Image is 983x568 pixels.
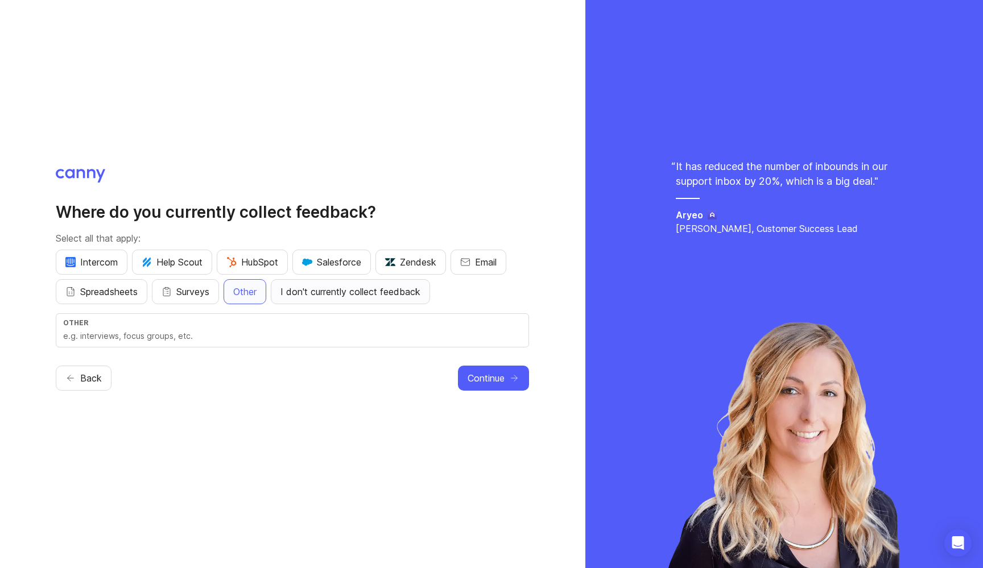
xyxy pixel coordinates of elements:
button: Help Scout [132,250,212,275]
button: Back [56,366,111,391]
button: Continue [458,366,529,391]
img: kV1LT1TqjqNHPtRK7+FoaplE1qRq1yqhg056Z8K5Oc6xxgIuf0oNQ9LelJqbcyPisAf0C9LDpX5UIuAAAAAElFTkSuQmCC [142,257,152,267]
div: Other [63,318,522,327]
img: Canny logo [56,169,105,183]
h5: Aryeo [676,208,703,222]
p: [PERSON_NAME], Customer Success Lead [676,222,892,235]
button: Zendesk [375,250,446,275]
button: I don't currently collect feedback [271,279,430,304]
button: HubSpot [217,250,288,275]
span: I don't currently collect feedback [280,285,420,298]
button: Other [224,279,266,304]
h2: Where do you currently collect feedback? [56,202,529,222]
span: Intercom [65,255,118,269]
span: Continue [468,371,505,385]
span: Help Scout [142,255,203,269]
img: Aryeo logo [708,210,717,219]
span: Spreadsheets [80,285,138,298]
img: eRR1duPH6fQxdnSV9IruPjCimau6md0HxlPR81SIPROHX1VjYjAN9a41AAAAAElFTkSuQmCC [65,257,76,267]
p: Select all that apply: [56,231,529,245]
button: Email [451,250,506,275]
button: Salesforce [292,250,371,275]
div: Open Intercom Messenger [944,529,972,557]
img: G+3M5qq2es1si5SaumCnMN47tP1CvAZneIVX5dcx+oz+ZLhv4kfP9DwAAAABJRU5ErkJggg== [226,257,237,267]
img: UniZRqrCPz6BHUWevMzgDJ1FW4xaGg2egd7Chm8uY0Al1hkDyjqDa8Lkk0kDEdqKkBok+T4wfoD0P0o6UMciQ8AAAAASUVORK... [385,257,395,267]
button: Spreadsheets [56,279,147,304]
p: It has reduced the number of inbounds in our support inbox by 20%, which is a big deal. " [676,159,892,189]
button: Surveys [152,279,219,304]
span: HubSpot [226,255,278,269]
span: Email [475,255,497,269]
button: Intercom [56,250,127,275]
input: e.g. interviews, focus groups, etc. [63,330,522,342]
span: Zendesk [385,255,436,269]
span: Surveys [176,285,209,298]
span: Back [80,371,102,385]
span: Salesforce [302,255,361,269]
img: GKxMRLiRsgdWqxrdBeWfGK5kaZ2alx1WifDSa2kSTsK6wyJURKhUuPoQRYzjholVGzT2A2owx2gHwZoyZHHCYJ8YNOAZj3DSg... [302,257,312,267]
img: chelsea-96a536e71b9ea441f0eb6422f2eb9514.webp [667,318,902,568]
span: Other [233,285,257,298]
